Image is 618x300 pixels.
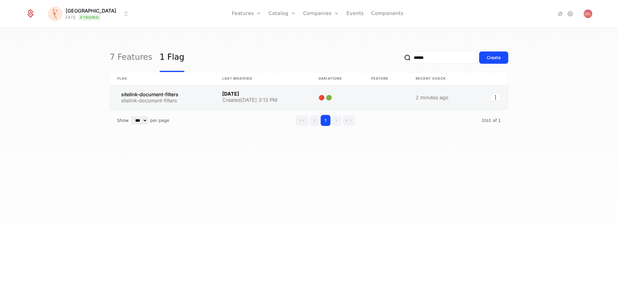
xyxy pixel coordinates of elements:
[364,72,408,85] th: Feature
[482,118,498,123] span: 1 to 1 of
[343,115,356,126] button: Go to last page
[150,117,170,123] span: per page
[479,51,508,64] button: Create
[482,118,501,123] span: 1
[66,7,116,14] span: [GEOGRAPHIC_DATA]
[310,115,319,126] button: Go to previous page
[110,110,508,131] div: Table pagination
[110,72,215,85] th: Flag
[131,116,148,124] select: Select page size
[48,6,63,21] img: Florence
[491,93,501,101] button: Select action
[78,14,101,21] span: Staging
[332,115,341,126] button: Go to next page
[557,10,564,17] a: Integrations
[66,14,76,21] div: FATE
[296,115,356,126] div: Page navigation
[584,9,592,18] img: Jelena Obradovic
[160,43,185,72] a: 1 Flag
[566,10,574,17] a: Settings
[408,72,474,85] th: Recent check
[215,72,311,85] th: Last Modified
[321,115,330,126] button: Go to page 1
[584,9,592,18] button: Open user button
[487,55,501,61] div: Create
[296,115,308,126] button: Go to first page
[50,7,130,21] button: Select environment
[110,43,152,72] a: 7 Features
[117,117,129,123] span: Show
[311,72,364,85] th: Variations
